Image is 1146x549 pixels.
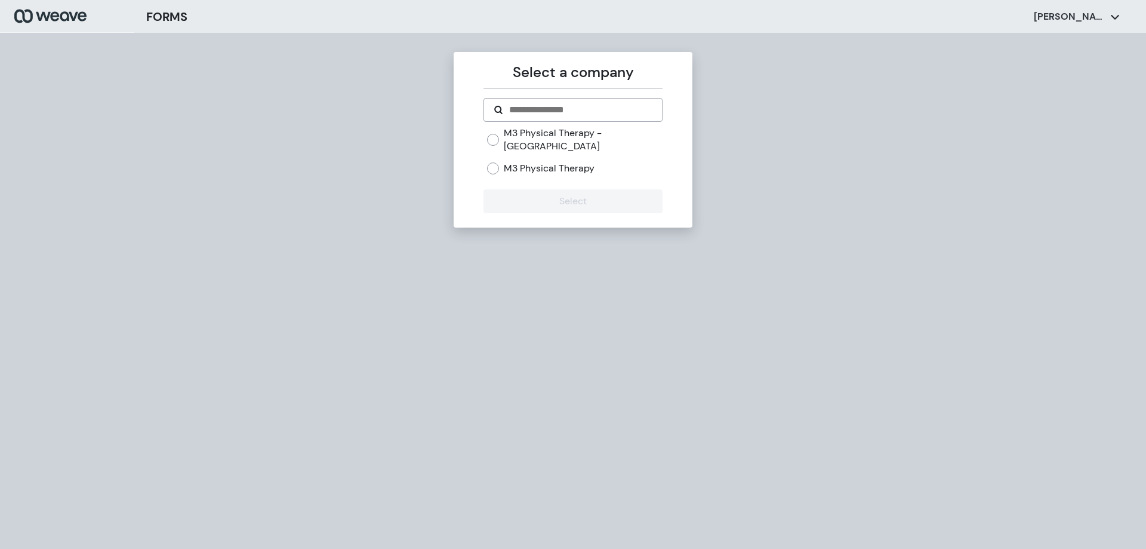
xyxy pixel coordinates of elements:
[483,189,662,213] button: Select
[504,127,662,152] label: M3 Physical Therapy - [GEOGRAPHIC_DATA]
[1034,10,1105,23] p: [PERSON_NAME]
[146,8,187,26] h3: FORMS
[483,62,662,83] p: Select a company
[508,103,652,117] input: Search
[504,162,594,175] label: M3 Physical Therapy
